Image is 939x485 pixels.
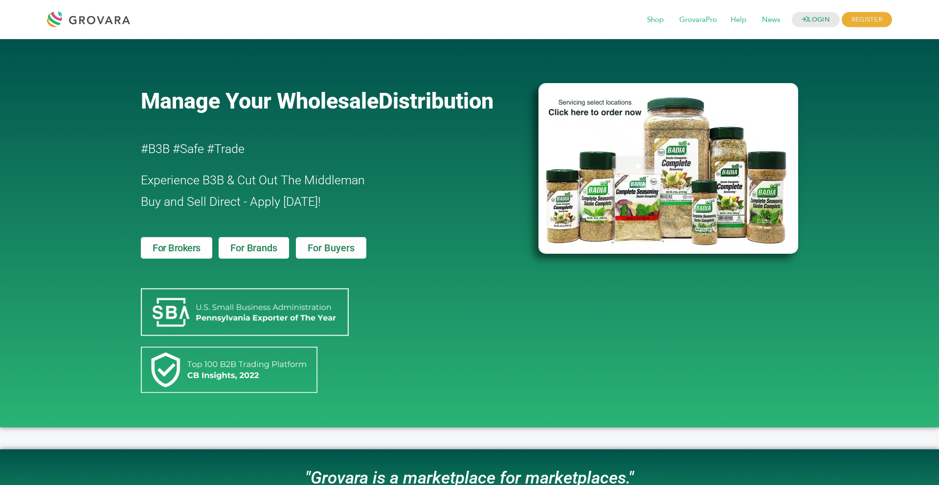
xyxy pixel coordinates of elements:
span: GrovaraPro [672,11,724,29]
span: Distribution [379,88,493,114]
span: For Brokers [153,243,201,253]
a: Help [724,15,753,25]
a: Shop [640,15,671,25]
a: For Brands [219,237,289,259]
span: News [755,11,787,29]
span: REGISTER [842,12,892,27]
h2: #B3B #Safe #Trade [141,138,482,160]
span: For Buyers [308,243,355,253]
a: For Brokers [141,237,212,259]
a: LOGIN [792,12,840,27]
span: Shop [640,11,671,29]
span: Experience B3B & Cut Out The Middleman [141,173,365,187]
span: Manage Your Wholesale [141,88,379,114]
a: For Buyers [296,237,366,259]
a: Manage Your WholesaleDistribution [141,88,522,114]
a: News [755,15,787,25]
span: For Brands [230,243,277,253]
span: Buy and Sell Direct - Apply [DATE]! [141,195,321,209]
a: GrovaraPro [672,15,724,25]
span: Help [724,11,753,29]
